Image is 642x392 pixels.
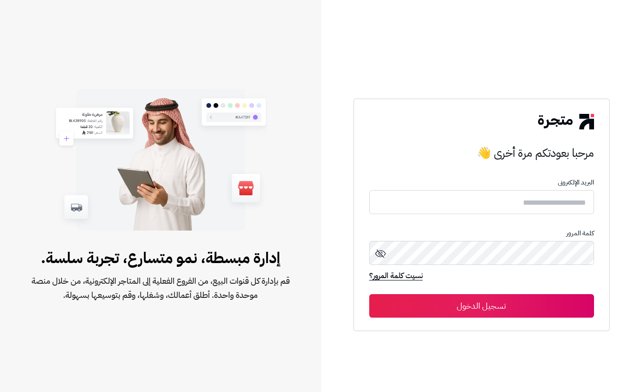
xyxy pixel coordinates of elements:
[30,274,291,302] span: قم بإدارة كل قنوات البيع، من الفروع الفعلية إلى المتاجر الإلكترونية، من خلال منصة موحدة واحدة. أط...
[538,114,594,129] img: logo-2.png
[369,179,594,186] p: البريد الإلكترونى
[369,144,594,162] h3: مرحبا بعودتكم مرة أخرى 👋
[30,247,291,269] span: إدارة مبسطة، نمو متسارع، تجربة سلسة.
[369,270,423,283] a: نسيت كلمة المرور؟
[369,230,594,237] p: كلمة المرور
[369,294,594,318] button: تسجيل الدخول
